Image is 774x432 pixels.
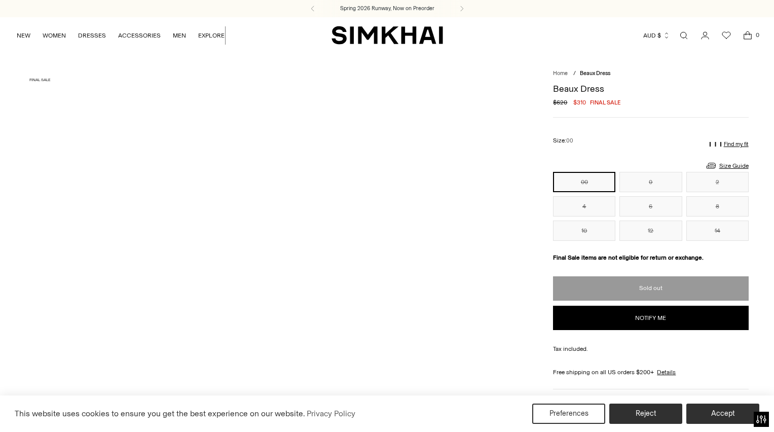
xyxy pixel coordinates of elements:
a: WOMEN [43,24,66,47]
a: DRESSES [78,24,106,47]
nav: breadcrumbs [553,69,748,78]
a: Details [657,368,676,377]
button: 12 [619,221,682,241]
span: This website uses cookies to ensure you get the best experience on our website. [15,409,305,418]
h1: Beaux Dress [553,84,748,93]
a: Privacy Policy (opens in a new tab) [305,406,357,421]
button: Notify me [553,306,748,330]
span: Beaux Dress [580,70,610,77]
span: 0 [753,30,762,40]
button: 10 [553,221,615,241]
button: 6 [619,196,682,217]
button: 0 [619,172,682,192]
span: $310 [573,98,586,107]
a: MEN [173,24,186,47]
button: 14 [686,221,749,241]
label: Size: [553,136,573,146]
a: Size Guide [705,159,749,172]
a: Open cart modal [738,25,758,46]
button: 4 [553,196,615,217]
div: Tax included. [553,344,748,353]
button: AUD $ [643,24,670,47]
a: EXPLORE [198,24,225,47]
a: SIMKHAI [331,25,443,45]
button: 2 [686,172,749,192]
a: Go to the account page [695,25,715,46]
div: Free shipping on all US orders $200+ [553,368,748,377]
span: 00 [566,137,573,144]
button: 8 [686,196,749,217]
button: Reject [609,404,682,424]
a: Open search modal [674,25,694,46]
a: Home [553,70,568,77]
button: Accept [686,404,759,424]
button: 00 [553,172,615,192]
a: ACCESSORIES [118,24,161,47]
a: NEW [17,24,30,47]
strong: Final Sale items are not eligible for return or exchange. [553,254,704,261]
a: Wishlist [716,25,736,46]
s: $620 [553,98,567,107]
button: Preferences [532,404,605,424]
div: / [573,69,576,78]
